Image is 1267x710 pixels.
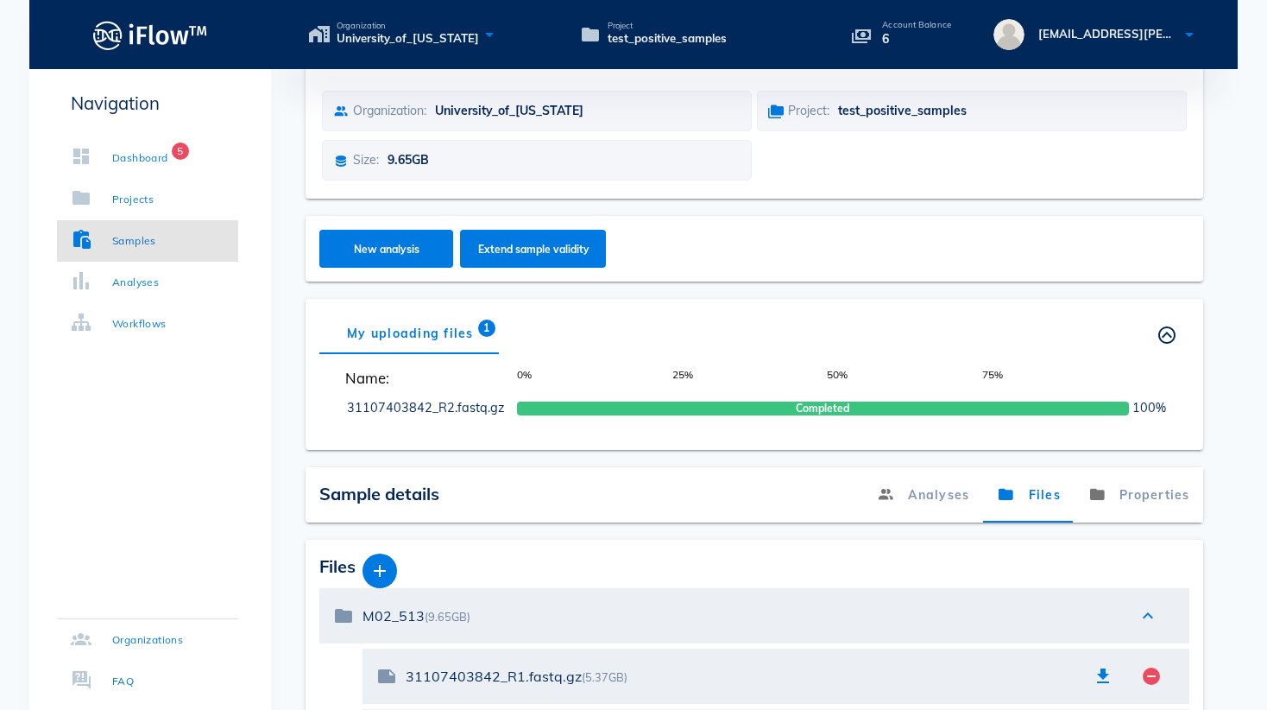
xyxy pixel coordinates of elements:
[112,191,154,208] div: Projects
[319,230,453,268] button: New analysis
[882,21,951,29] p: Account Balance
[319,554,1189,588] div: Files
[672,367,828,389] span: 25%
[863,467,983,523] a: Analyses
[112,274,159,291] div: Analyses
[796,401,849,416] span: Completed
[982,367,1138,389] span: 75%
[172,143,189,160] span: Badge
[337,243,437,256] span: New analysis
[319,313,501,354] div: My uploading files
[477,243,589,256] span: Extend sample validity
[460,230,606,268] button: Extend sample validity
[1141,666,1162,687] i: remove_circle
[388,152,429,168] span: 9.65GB
[112,232,156,250] div: Samples
[347,400,504,415] a: 31107403842_R2.fastq.gz
[333,605,354,626] i: folder
[353,103,426,118] span: Organization:
[827,367,982,389] span: 50%
[362,608,1120,624] div: M02_513
[608,30,727,48] span: test_positive_samples
[376,666,397,687] i: note
[57,90,238,117] p: Navigation
[435,103,583,118] span: University_of_[US_STATE]
[337,30,479,48] span: University_of_[US_STATE]
[993,19,1024,50] img: avatar.16069ca8.svg
[337,367,504,389] span: Name:
[608,22,727,30] span: Project
[517,367,672,389] span: 0%
[425,610,470,624] span: (9.65GB)
[478,320,495,337] span: Badge
[337,22,479,30] span: Organization
[406,669,1079,685] div: 31107403842_R1.fastq.gz
[582,670,627,684] span: (5.37GB)
[112,631,183,649] div: Organizations
[1132,399,1166,418] span: 100%
[112,315,167,333] div: Workflows
[788,103,829,118] span: Project:
[112,149,168,167] div: Dashboard
[983,467,1075,523] a: Files
[838,103,967,118] span: test_positive_samples
[1074,467,1203,523] a: Properties
[319,483,439,504] span: Sample details
[1138,605,1158,626] i: expand_less
[353,152,379,168] span: Size:
[29,16,271,54] a: Logo
[112,673,134,690] div: FAQ
[1181,624,1246,689] iframe: Drift Widget Chat Controller
[882,29,951,48] p: 6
